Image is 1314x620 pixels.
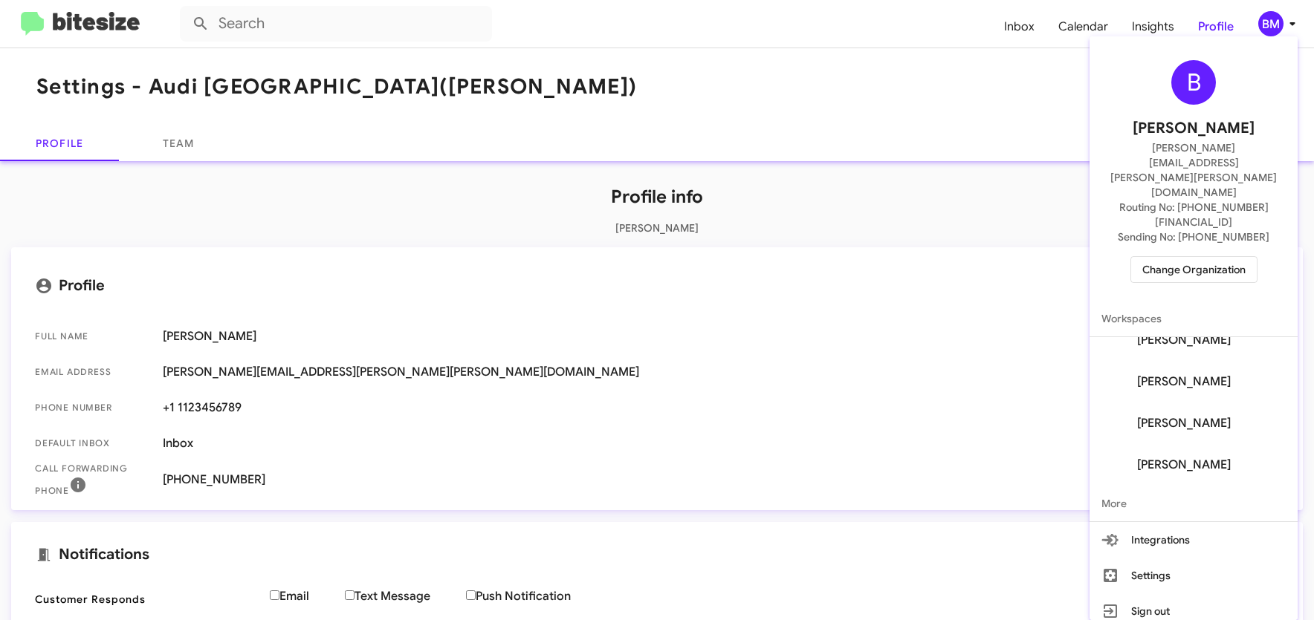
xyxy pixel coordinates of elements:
span: More [1090,486,1298,521]
button: Settings [1090,558,1298,593]
span: [PERSON_NAME] [1137,457,1231,472]
span: Workspaces [1090,301,1298,336]
span: Routing No: [PHONE_NUMBER][FINANCIAL_ID] [1107,200,1280,229]
div: B [1171,60,1216,105]
button: Change Organization [1130,256,1258,283]
span: [PERSON_NAME] [1137,374,1231,389]
span: Sending No: [PHONE_NUMBER] [1118,229,1269,244]
span: Change Organization [1142,257,1246,282]
span: [PERSON_NAME] [1137,333,1231,347]
span: [PERSON_NAME] [1133,117,1255,140]
span: [PERSON_NAME] [1137,416,1231,431]
span: [PERSON_NAME][EMAIL_ADDRESS][PERSON_NAME][PERSON_NAME][DOMAIN_NAME] [1107,140,1280,200]
button: Integrations [1090,522,1298,558]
